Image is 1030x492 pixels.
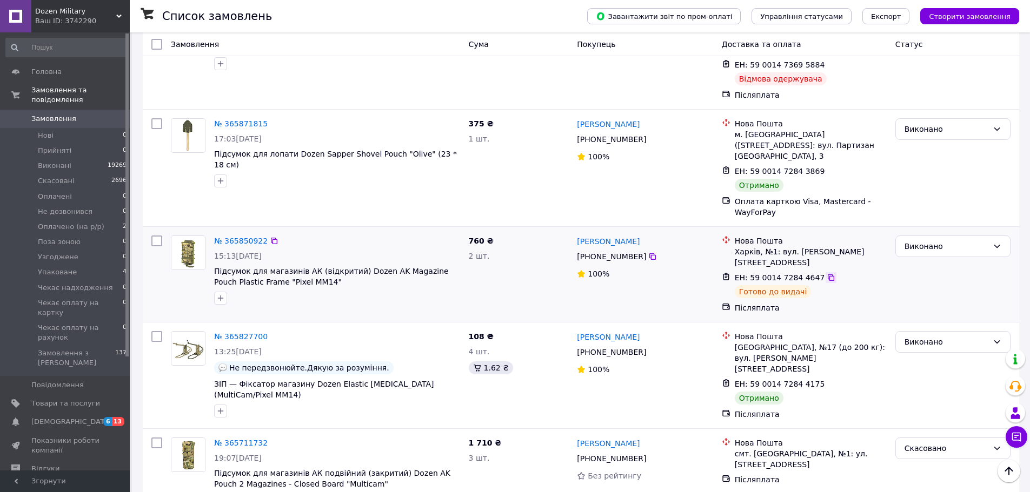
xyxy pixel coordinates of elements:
[596,11,732,21] span: Завантажити звіт по пром-оплаті
[575,249,648,264] div: [PHONE_NUMBER]
[735,246,887,268] div: Харків, №1: вул. [PERSON_NAME][STREET_ADDRESS]
[469,361,513,374] div: 1.62 ₴
[123,207,127,217] span: 0
[171,119,205,152] img: Фото товару
[123,192,127,201] span: 0
[214,119,268,128] a: № 365871815
[587,8,741,24] button: Завантажити звіт по пром-оплаті
[31,85,130,105] span: Замовлення та повідомлення
[214,237,268,245] a: № 365850922
[214,347,262,356] span: 13:25[DATE]
[123,222,127,232] span: 2
[112,417,124,426] span: 13
[905,123,988,135] div: Виконано
[469,252,490,260] span: 2 шт.
[577,119,640,130] a: [PERSON_NAME]
[735,342,887,374] div: [GEOGRAPHIC_DATA], №17 (до 200 кг): вул. [PERSON_NAME][STREET_ADDRESS]
[123,323,127,342] span: 0
[171,438,205,471] img: Фото товару
[171,40,219,49] span: Замовлення
[171,332,205,365] img: Фото товару
[469,237,494,245] span: 760 ₴
[735,60,825,69] span: ЕН: 59 0014 7369 5884
[577,236,640,247] a: [PERSON_NAME]
[469,347,490,356] span: 4 шт.
[123,298,127,318] span: 0
[577,438,640,449] a: [PERSON_NAME]
[920,8,1019,24] button: Створити замовлення
[214,267,449,286] a: Підсумок для магазинів АК (відкритий) Dozen AK Magazine Pouch Plastic Frame "Pixel MM14"
[214,439,268,447] a: № 365711732
[115,348,127,368] span: 137
[735,273,825,282] span: ЕН: 59 0014 7284 4647
[229,363,389,372] span: Не передзвонюйте.Дякую за розуміння.
[123,283,127,293] span: 0
[38,161,71,171] span: Виконані
[38,207,92,217] span: Не дозвонився
[214,252,262,260] span: 15:13[DATE]
[905,442,988,454] div: Скасовано
[905,240,988,252] div: Виконано
[735,72,827,85] div: Відмова одержувача
[998,460,1020,482] button: Наверх
[162,10,272,23] h1: Список замовлень
[469,332,494,341] span: 108 ₴
[577,332,640,342] a: [PERSON_NAME]
[469,134,490,143] span: 1 шт.
[722,40,801,49] span: Доставка та оплата
[38,237,81,247] span: Поза зоною
[103,417,112,426] span: 6
[735,392,783,405] div: Отримано
[31,67,62,77] span: Головна
[38,348,115,368] span: Замовлення з [PERSON_NAME]
[752,8,852,24] button: Управління статусами
[108,161,127,171] span: 19269
[735,90,887,100] div: Післяплата
[35,6,116,16] span: Dozen Military
[735,302,887,313] div: Післяплата
[469,454,490,462] span: 3 шт.
[5,38,128,57] input: Пошук
[588,152,609,161] span: 100%
[38,131,54,140] span: Нові
[760,12,843,21] span: Управління статусами
[38,146,71,156] span: Прийняті
[31,114,76,124] span: Замовлення
[735,331,887,342] div: Нова Пошта
[588,471,641,480] span: Без рейтингу
[123,267,127,277] span: 4
[38,176,75,186] span: Скасовані
[735,380,825,388] span: ЕН: 59 0014 7284 4175
[735,409,887,420] div: Післяплата
[218,363,227,372] img: :speech_balloon:
[38,222,104,232] span: Оплачено (на р/р)
[31,380,84,390] span: Повідомлення
[123,237,127,247] span: 0
[735,179,783,192] div: Отримано
[469,119,494,128] span: 375 ₴
[735,118,887,129] div: Нова Пошта
[862,8,910,24] button: Експорт
[575,451,648,466] div: [PHONE_NUMBER]
[735,235,887,246] div: Нова Пошта
[577,40,615,49] span: Покупець
[31,399,100,408] span: Товари та послуги
[909,11,1019,20] a: Створити замовлення
[38,252,78,262] span: Узгоджене
[171,236,205,269] img: Фото товару
[38,283,113,293] span: Чекає надходження
[588,269,609,278] span: 100%
[735,474,887,485] div: Післяплата
[735,285,812,298] div: Готово до видачі
[214,134,262,143] span: 17:03[DATE]
[575,132,648,147] div: [PHONE_NUMBER]
[214,469,450,488] span: Підсумок для магазинів АК подвійний (закритий) Dozen AK Pouch 2 Magazines - Closed Board "Multicam"
[35,16,130,26] div: Ваш ID: 3742290
[929,12,1011,21] span: Створити замовлення
[38,192,72,201] span: Оплачені
[214,380,434,399] a: ЗІП — Фіксатор магазину Dozen Elastic [MEDICAL_DATA] (MultiCam/Pixel MM14)
[214,150,457,169] a: Підсумок для лопати Dozen Sapper Shovel Pouch "Olive" (23 * 18 см)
